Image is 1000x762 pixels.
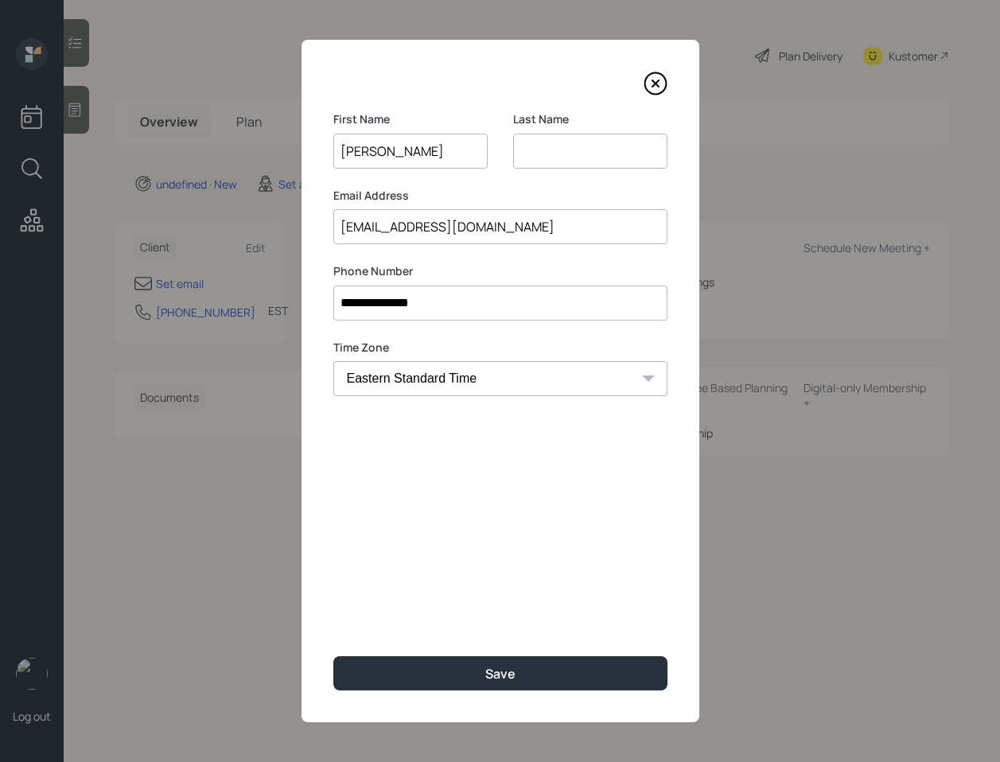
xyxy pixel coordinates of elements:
label: Phone Number [333,263,667,279]
label: Last Name [513,111,667,127]
button: Save [333,656,667,690]
label: Email Address [333,188,667,204]
label: First Name [333,111,488,127]
div: Save [485,665,516,682]
label: Time Zone [333,340,667,356]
